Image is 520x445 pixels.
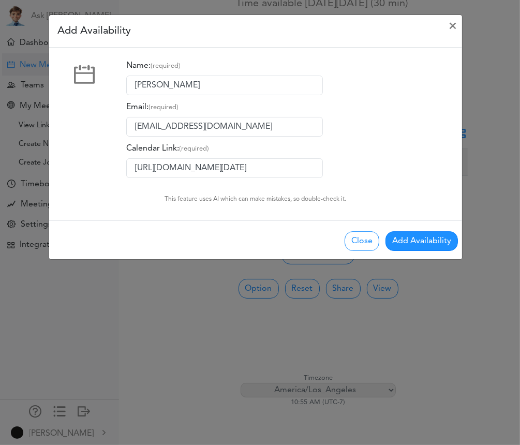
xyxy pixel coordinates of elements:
input: Calendar Link [126,158,323,178]
label: Calendar Link: [126,139,209,158]
small: (required) [151,63,181,69]
label: Name: [126,56,181,76]
button: Add Availability [385,231,458,251]
input: Member's email [126,117,323,137]
input: Member's Name [126,76,323,95]
p: This feature uses AI which can make mistakes, so double-check it. [165,195,347,204]
h5: Add Availability [57,23,131,39]
button: Close [440,12,465,41]
small: (required) [179,145,209,152]
label: Email: [126,97,179,117]
button: Close [345,231,379,251]
span: × [449,20,457,33]
small: (required) [148,104,179,111]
